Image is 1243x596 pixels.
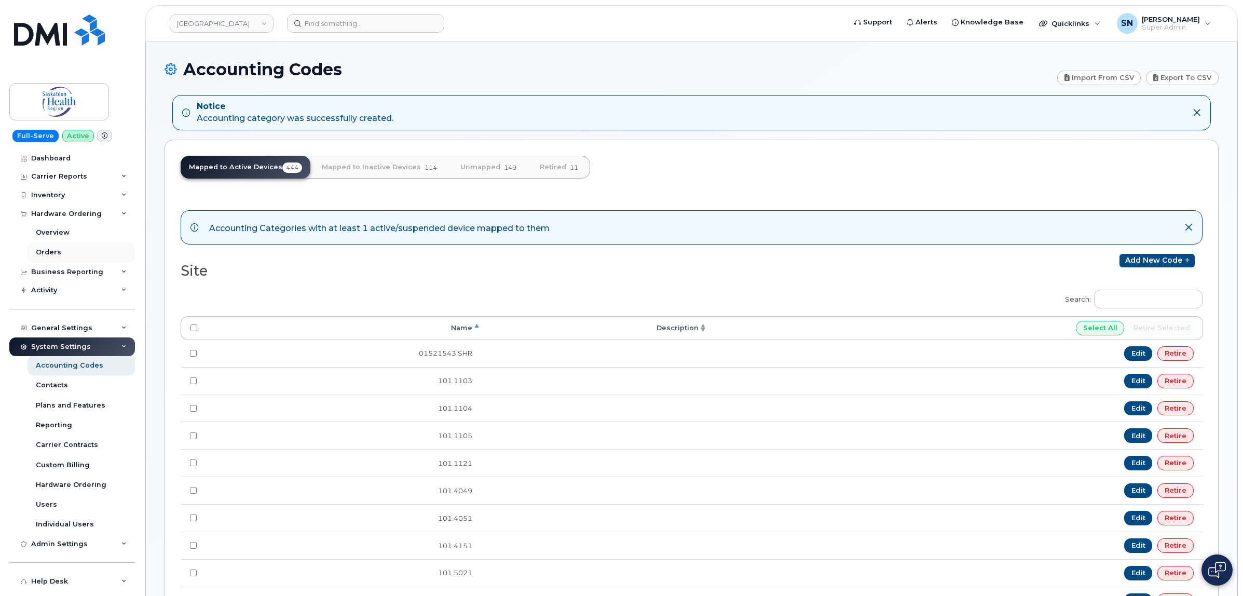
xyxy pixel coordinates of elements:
td: 101.1105 [207,422,482,449]
td: 101.1104 [207,395,482,422]
a: Edit [1124,428,1153,443]
span: 149 [500,162,520,173]
td: 101.5021 [207,559,482,587]
a: Retire [1157,428,1194,443]
a: Import from CSV [1057,71,1141,85]
h1: Accounting Codes [165,60,1052,78]
a: Edit [1124,346,1153,361]
th: Description: activate to sort column ascending [482,316,708,340]
a: Retire [1157,401,1194,416]
a: Edit [1124,538,1153,553]
a: Retire [1157,511,1194,525]
label: Search: [1058,283,1203,312]
h2: Site [181,263,684,279]
a: Edit [1124,566,1153,580]
a: Add new code [1119,254,1195,267]
span: 444 [282,162,302,173]
span: 11 [566,162,582,173]
a: Mapped to Inactive Devices [313,156,449,179]
a: Retired [531,156,590,179]
a: Retire [1157,456,1194,470]
input: Select All [1076,321,1125,335]
a: Export to CSV [1146,71,1219,85]
td: 101.1121 [207,449,482,477]
a: Edit [1124,401,1153,416]
a: Edit [1124,374,1153,388]
a: Retire [1157,538,1194,553]
a: Retire [1157,566,1194,580]
th: Name: activate to sort column descending [207,316,482,340]
td: 101.4151 [207,532,482,559]
a: Retire [1157,483,1194,498]
td: 101.1103 [207,367,482,395]
a: Retire [1157,374,1194,388]
div: Accounting Categories with at least 1 active/suspended device mapped to them [209,220,550,235]
td: 01521543 SHR [207,340,482,367]
input: Search: [1094,290,1203,308]
img: Open chat [1208,562,1226,578]
a: Edit [1124,483,1153,498]
div: Accounting category was successfully created. [197,101,393,125]
td: 101.4051 [207,504,482,532]
strong: Notice [197,101,393,113]
a: Unmapped [452,156,528,179]
a: Edit [1124,511,1153,525]
a: Edit [1124,456,1153,470]
td: 101.4049 [207,477,482,504]
a: Retire [1157,346,1194,361]
span: 114 [421,162,441,173]
a: Mapped to Active Devices [181,156,310,179]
